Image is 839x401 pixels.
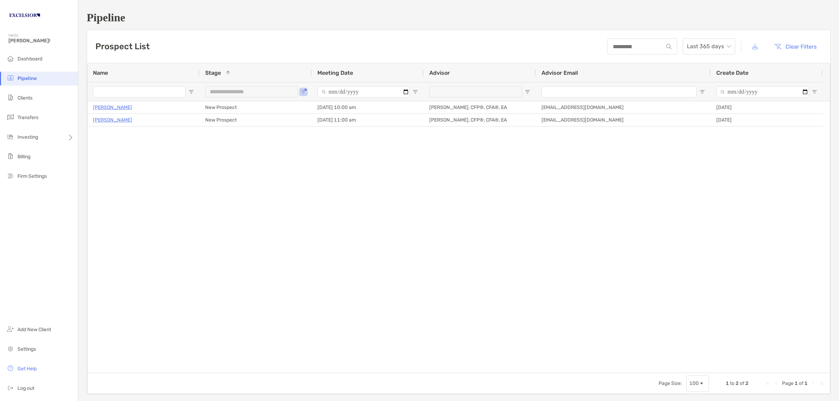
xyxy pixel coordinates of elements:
[17,115,38,121] span: Transfers
[687,39,731,54] span: Last 365 days
[666,44,672,49] img: input icon
[17,95,33,101] span: Clients
[6,325,15,333] img: add_new_client icon
[716,86,809,97] input: Create Date Filter Input
[93,70,108,76] span: Name
[205,70,221,76] span: Stage
[726,380,729,386] span: 1
[536,114,711,126] div: [EMAIL_ADDRESS][DOMAIN_NAME]
[17,75,37,81] span: Pipeline
[6,364,15,372] img: get-help icon
[6,74,15,82] img: pipeline icon
[711,114,823,126] div: [DATE]
[700,89,705,95] button: Open Filter Menu
[93,103,132,112] a: [PERSON_NAME]
[317,70,353,76] span: Meeting Date
[8,38,74,44] span: [PERSON_NAME]!
[317,86,410,97] input: Meeting Date Filter Input
[711,101,823,114] div: [DATE]
[17,346,36,352] span: Settings
[542,86,697,97] input: Advisor Email Filter Input
[17,327,51,333] span: Add New Client
[782,380,794,386] span: Page
[87,11,831,24] h1: Pipeline
[659,380,682,386] div: Page Size:
[804,380,808,386] span: 1
[95,42,150,51] h3: Prospect List
[812,89,817,95] button: Open Filter Menu
[301,89,306,95] button: Open Filter Menu
[765,381,771,386] div: First Page
[17,385,34,391] span: Log out
[17,134,38,140] span: Investing
[736,380,739,386] span: 2
[542,70,578,76] span: Advisor Email
[6,344,15,353] img: settings icon
[819,381,824,386] div: Last Page
[413,89,418,95] button: Open Filter Menu
[93,116,132,124] a: [PERSON_NAME]
[740,380,744,386] span: of
[6,152,15,160] img: billing icon
[6,132,15,141] img: investing icon
[6,172,15,180] img: firm-settings icon
[8,3,41,28] img: Zoe Logo
[795,380,798,386] span: 1
[200,114,312,126] div: New Prospect
[689,380,699,386] div: 100
[17,173,47,179] span: Firm Settings
[716,70,748,76] span: Create Date
[424,114,536,126] div: [PERSON_NAME], CFP®, CFA®, EA
[6,54,15,63] img: dashboard icon
[799,380,803,386] span: of
[188,89,194,95] button: Open Filter Menu
[17,56,42,62] span: Dashboard
[312,101,424,114] div: [DATE] 10:00 am
[17,154,30,160] span: Billing
[745,380,748,386] span: 2
[525,89,530,95] button: Open Filter Menu
[200,101,312,114] div: New Prospect
[93,86,186,97] input: Name Filter Input
[810,381,816,386] div: Next Page
[429,70,450,76] span: Advisor
[6,93,15,102] img: clients icon
[312,114,424,126] div: [DATE] 11:00 am
[536,101,711,114] div: [EMAIL_ADDRESS][DOMAIN_NAME]
[17,366,37,372] span: Get Help
[686,375,709,392] div: Page Size
[6,113,15,121] img: transfers icon
[774,381,779,386] div: Previous Page
[769,39,822,54] button: Clear Filters
[6,384,15,392] img: logout icon
[730,380,734,386] span: to
[424,101,536,114] div: [PERSON_NAME], CFP®, CFA®, EA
